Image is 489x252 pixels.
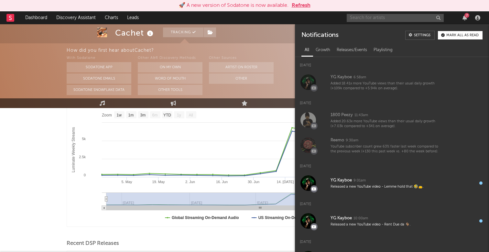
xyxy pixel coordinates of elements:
a: 1800 Peezy11:43amAdded 20.63x more YouTube views than their usual daily growth (+7.03k compared t... [295,107,489,133]
text: 19. May [152,180,165,184]
div: Other Sources [209,54,274,62]
text: Zoom [102,113,112,117]
a: Dashboard [21,11,52,24]
div: YouTube subscriber count grew 63% faster last week compared to the previous week (+130 this past ... [331,144,444,154]
div: 9:30am [346,138,358,143]
div: Settings [414,34,430,37]
a: Settings [405,31,435,40]
text: Luminate Weekly Streams [71,127,76,172]
text: 2.5k [79,155,86,159]
div: [DATE] [295,95,489,107]
text: 1m [128,113,134,117]
div: Reemo [331,137,344,144]
button: Other [209,73,274,84]
div: Other A&R Discovery Methods [138,54,202,62]
div: All [301,45,312,56]
div: 1800 Peezy [331,111,353,119]
div: With Sodatone [67,54,131,62]
div: [DATE] [295,234,489,246]
div: Notifications [301,31,339,40]
button: On My Own [138,62,202,72]
input: Search for artists [347,14,444,22]
div: 6:58am [353,75,366,80]
div: Released a new YouTube video - Rent Due da 🐐. [331,222,444,227]
div: YG Kayboe [331,73,352,81]
div: Cachet [115,27,155,38]
span: Recent DSP Releases [67,240,119,247]
text: Global Streaming On-Demand Audio [172,215,239,220]
text: 0 [84,173,86,177]
div: [DATE] [295,196,489,208]
div: 11:43am [354,113,368,118]
button: Mark all as read [438,31,483,39]
button: Sodatone Emails [67,73,131,84]
svg: Luminate Weekly Consumption [67,97,422,226]
div: YG Kayboe [331,214,352,222]
div: Released a new YouTube video - Lemme hold that 🤣👝. [331,184,444,189]
button: Other Tools [138,85,202,95]
text: 30. Jun [248,180,259,184]
button: Artist on Roster [209,62,274,72]
a: Discovery Assistant [52,11,100,24]
text: 6m [152,113,158,117]
div: Added 18.41x more YouTube views than their usual daily growth (+109k compared to +5.94k on average). [331,81,444,91]
div: YG Kayboe [331,177,352,184]
a: YG Kayboe9:01amReleased a new YouTube video - Lemme hold that 🤣👝. [295,170,489,196]
text: 14. [DATE] [277,180,294,184]
div: 🚀 A new version of Sodatone is now available. [179,2,288,9]
div: How did you first hear about Cachet ? [67,47,489,54]
div: Mark all as read [446,34,479,37]
a: YG Kayboe10:00amReleased a new YouTube video - Rent Due da 🐐. [295,208,489,234]
a: YG Kayboe6:58amAdded 18.41x more YouTube views than their usual daily growth (+109k compared to +... [295,70,489,95]
button: Sodatone Snowflake Data [67,85,131,95]
div: Growth [312,45,333,56]
div: [DATE] [295,158,489,170]
text: 1y [177,113,181,117]
div: 9:01am [353,178,366,183]
div: [DATE] [295,57,489,70]
button: Sodatone App [67,62,131,72]
div: Releases/Events [333,45,370,56]
text: All [189,113,193,117]
text: 3m [140,113,146,117]
text: 16. Jun [216,180,228,184]
button: Refresh [292,2,310,9]
button: Word Of Mouth [138,73,202,84]
a: Charts [100,11,123,24]
button: 7 [462,15,467,20]
a: Reemo9:30amYouTube subscriber count grew 63% faster last week compared to the previous week (+130... [295,133,489,158]
div: 10:00am [353,216,368,221]
div: Playlisting [370,45,396,56]
button: Tracking [163,27,203,37]
a: Leads [123,11,143,24]
text: YTD [163,113,171,117]
text: US Streaming On-Demand Audio [258,215,319,220]
text: 5. May [121,180,132,184]
text: 5k [82,137,86,141]
div: 7 [464,13,469,18]
text: 1w [117,113,122,117]
div: Added 20.63x more YouTube views than their usual daily growth (+7.03k compared to +341 on average). [331,119,444,129]
text: 2. Jun [185,180,195,184]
